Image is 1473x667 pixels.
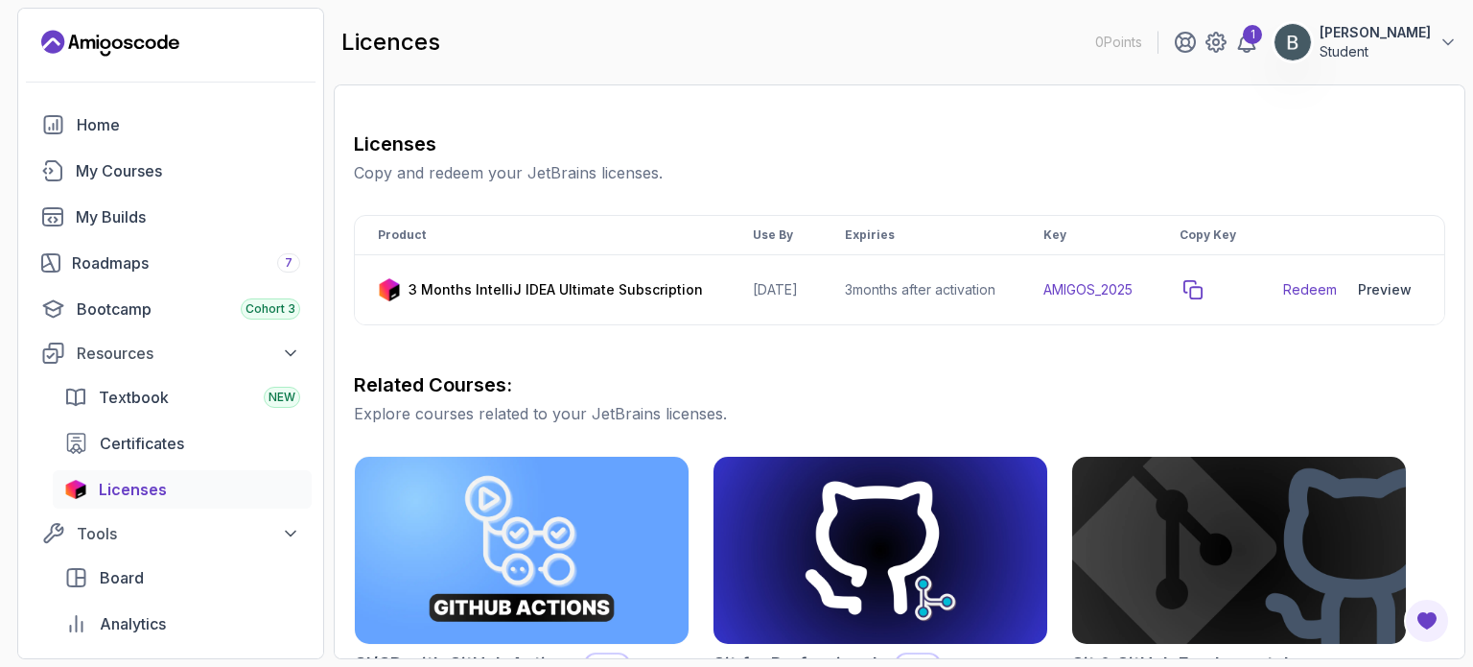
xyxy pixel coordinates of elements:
p: [PERSON_NAME] [1320,23,1431,42]
div: Tools [77,522,300,545]
img: CI/CD with GitHub Actions card [355,457,689,644]
img: jetbrains icon [64,480,87,499]
span: Textbook [99,386,169,409]
div: Roadmaps [72,251,300,274]
a: bootcamp [30,290,312,328]
img: jetbrains icon [378,278,401,301]
button: Tools [30,516,312,551]
div: Home [77,113,300,136]
th: Product [355,216,730,255]
div: My Builds [76,205,300,228]
span: Board [100,566,144,589]
th: Copy Key [1157,216,1260,255]
button: Resources [30,336,312,370]
a: analytics [53,605,312,643]
div: Bootcamp [77,298,300,321]
span: Certificates [100,432,184,455]
p: 0 Points [1095,33,1142,52]
button: user profile image[PERSON_NAME]Student [1274,23,1458,61]
button: Open Feedback Button [1404,598,1450,644]
a: home [30,106,312,144]
td: AMIGOS_2025 [1020,255,1157,325]
img: Git for Professionals card [713,457,1047,644]
a: textbook [53,378,312,417]
img: user profile image [1274,24,1311,60]
a: board [53,559,312,597]
p: Copy and redeem your JetBrains licenses. [354,161,1445,184]
button: copy-button [1180,276,1206,303]
p: Explore courses related to your JetBrains licenses. [354,402,1445,425]
button: Preview [1348,271,1421,309]
td: [DATE] [730,255,822,325]
td: 3 months after activation [822,255,1020,325]
h3: Licenses [354,131,1445,157]
p: Student [1320,42,1431,61]
div: 1 [1243,25,1262,44]
p: 3 Months IntelliJ IDEA Ultimate Subscription [409,280,703,299]
span: Licenses [99,478,167,501]
a: certificates [53,424,312,463]
a: courses [30,152,312,190]
a: 1 [1235,31,1258,54]
img: Git & GitHub Fundamentals card [1072,457,1406,644]
div: My Courses [76,159,300,182]
a: Landing page [41,28,179,59]
span: Analytics [100,612,166,635]
span: 7 [285,255,292,271]
a: roadmaps [30,244,312,282]
a: builds [30,198,312,236]
th: Key [1020,216,1157,255]
div: Resources [77,342,300,365]
th: Use By [730,216,822,255]
a: Redeem [1283,280,1337,299]
span: Cohort 3 [245,301,295,317]
h3: Related Courses: [354,371,1445,398]
span: NEW [269,390,295,405]
th: Expiries [822,216,1020,255]
h2: licences [341,27,440,58]
a: licenses [53,470,312,509]
div: Preview [1358,280,1412,299]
